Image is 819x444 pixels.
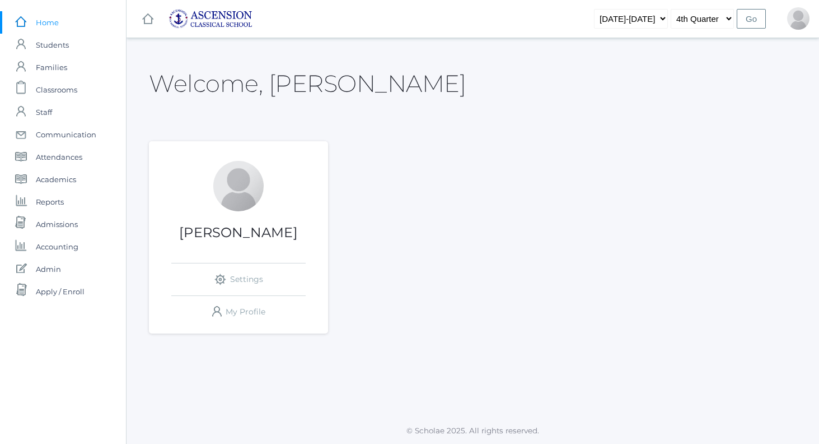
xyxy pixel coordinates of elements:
span: Accounting [36,235,78,258]
span: Apply / Enroll [36,280,85,303]
div: Tony Welty [213,161,264,211]
span: Families [36,56,67,78]
span: Academics [36,168,76,191]
img: ascension-logo-blue-113fc29133de2fb5813e50b71547a291c5fdb7962bf76d49838a2a14a36269ea.jpg [169,9,252,29]
h2: Welcome, [PERSON_NAME] [149,71,466,96]
span: Attendances [36,146,82,168]
p: © Scholae 2025. All rights reserved. [127,425,819,436]
span: Admissions [36,213,78,235]
input: Go [737,9,766,29]
div: Tony Welty [787,7,809,30]
a: My Profile [171,296,306,328]
span: Staff [36,101,52,123]
span: Admin [36,258,61,280]
span: Communication [36,123,96,146]
span: Reports [36,191,64,213]
a: Settings [171,263,306,295]
h1: [PERSON_NAME] [149,225,328,240]
span: Students [36,34,69,56]
span: Classrooms [36,78,77,101]
span: Home [36,11,59,34]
